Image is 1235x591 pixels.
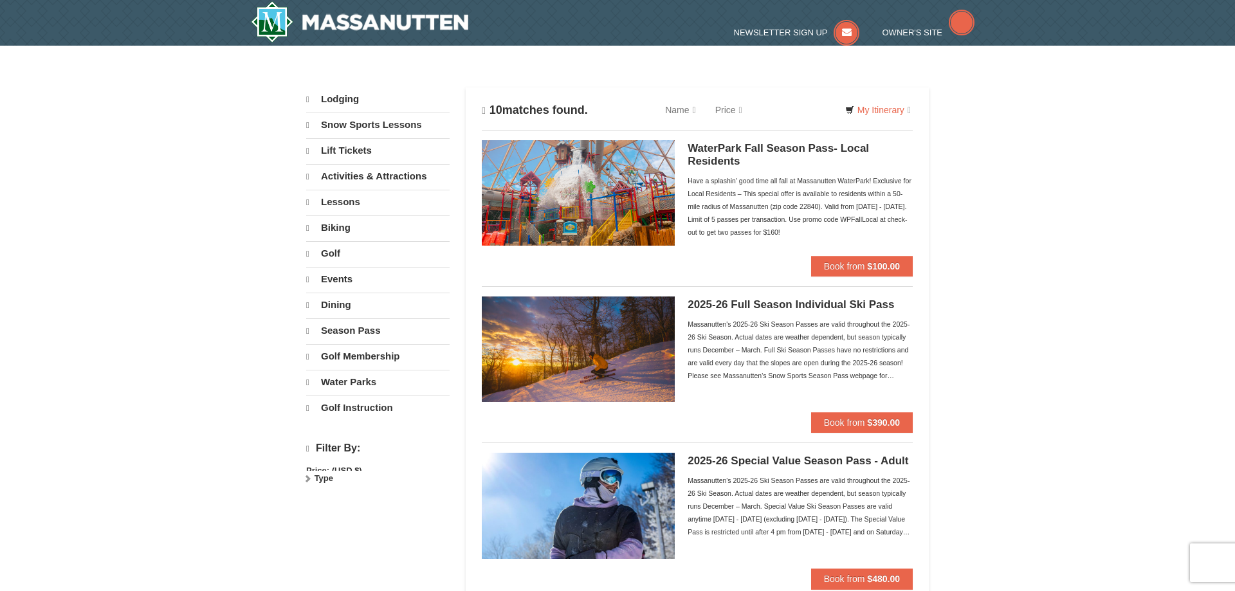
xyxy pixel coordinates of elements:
h5: 2025-26 Special Value Season Pass - Adult [688,455,913,468]
h4: Filter By: [306,442,450,455]
span: Book from [824,574,865,584]
img: 6619937-198-dda1df27.jpg [482,453,675,558]
a: Season Pass [306,318,450,343]
a: Owner's Site [883,28,975,37]
a: Golf Membership [306,344,450,368]
a: Newsletter Sign Up [734,28,860,37]
img: 6619937-208-2295c65e.jpg [482,296,675,402]
button: Book from $100.00 [811,256,913,277]
img: 6619937-212-8c750e5f.jpg [482,140,675,246]
button: Book from $390.00 [811,412,913,433]
a: Dining [306,293,450,317]
a: Golf Instruction [306,396,450,420]
a: Lessons [306,190,450,214]
a: Activities & Attractions [306,164,450,188]
div: Massanutten's 2025-26 Ski Season Passes are valid throughout the 2025-26 Ski Season. Actual dates... [688,318,913,382]
a: Name [655,97,705,123]
strong: Type [315,473,333,483]
a: Events [306,267,450,291]
img: Massanutten Resort Logo [251,1,468,42]
strong: $480.00 [867,574,900,584]
a: Biking [306,215,450,240]
strong: $390.00 [867,417,900,428]
span: Book from [824,261,865,271]
h5: WaterPark Fall Season Pass- Local Residents [688,142,913,168]
button: Book from $480.00 [811,568,913,589]
div: Massanutten's 2025-26 Ski Season Passes are valid throughout the 2025-26 Ski Season. Actual dates... [688,474,913,538]
a: Price [706,97,752,123]
a: Massanutten Resort [251,1,468,42]
a: Snow Sports Lessons [306,113,450,137]
span: Owner's Site [883,28,943,37]
a: Golf [306,241,450,266]
h5: 2025-26 Full Season Individual Ski Pass [688,298,913,311]
a: Lift Tickets [306,138,450,163]
strong: Price: (USD $) [306,466,362,475]
strong: $100.00 [867,261,900,271]
a: Lodging [306,87,450,111]
span: Book from [824,417,865,428]
a: Water Parks [306,370,450,394]
span: Newsletter Sign Up [734,28,828,37]
a: My Itinerary [837,100,919,120]
div: Have a splashin' good time all fall at Massanutten WaterPark! Exclusive for Local Residents – Thi... [688,174,913,239]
